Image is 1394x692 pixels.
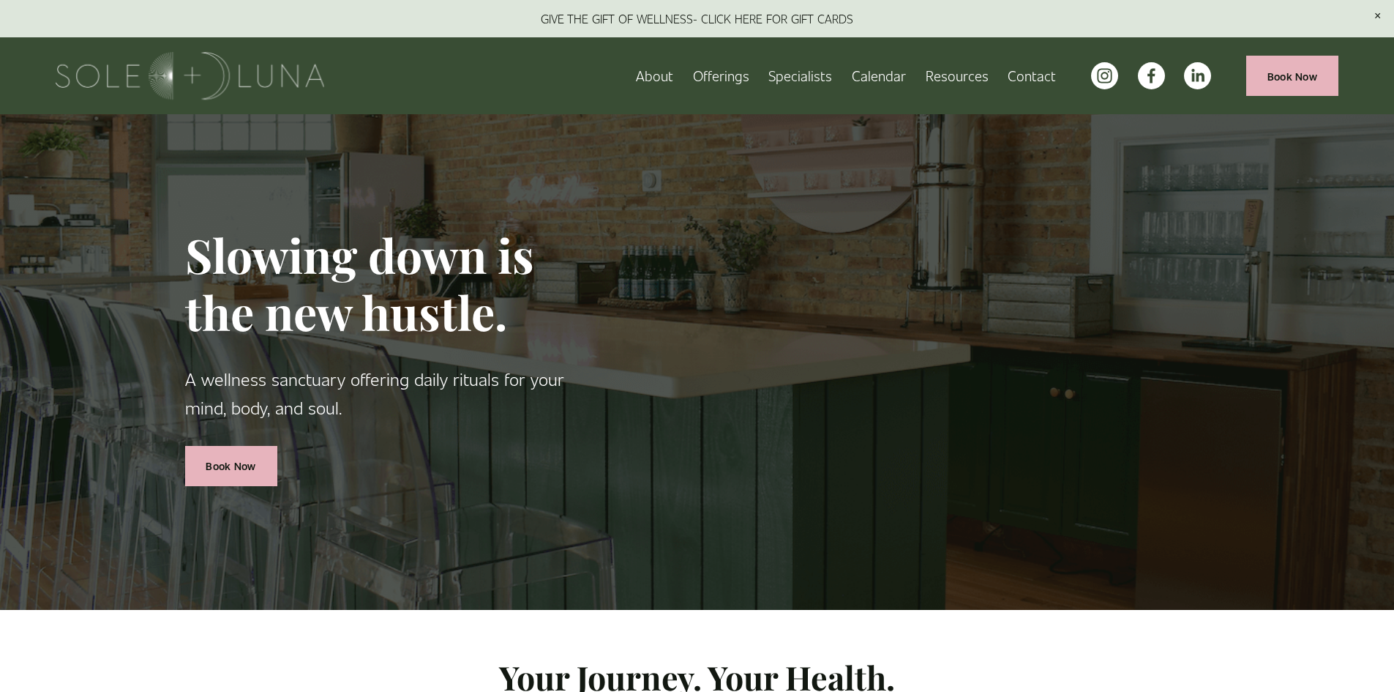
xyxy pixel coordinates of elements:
a: Specialists [768,63,832,89]
a: Book Now [1246,56,1338,96]
a: Book Now [185,446,277,486]
a: folder dropdown [926,63,989,89]
a: instagram-unauth [1091,62,1118,89]
span: Resources [926,64,989,87]
a: facebook-unauth [1138,62,1165,89]
a: Contact [1008,63,1056,89]
a: folder dropdown [693,63,749,89]
img: Sole + Luna [56,52,324,100]
span: Offerings [693,64,749,87]
a: Calendar [852,63,906,89]
h1: Slowing down is the new hustle. [185,226,608,342]
a: LinkedIn [1184,62,1211,89]
a: About [636,63,673,89]
p: A wellness sanctuary offering daily rituals for your mind, body, and soul. [185,365,608,421]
